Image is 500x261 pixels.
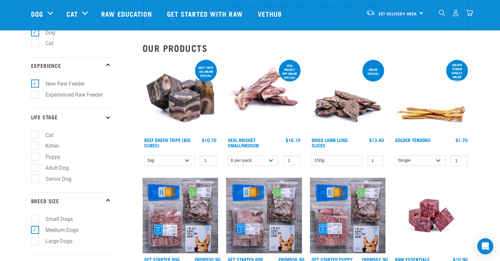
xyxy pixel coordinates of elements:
div: $1.70 [456,137,468,143]
div: ONLINE SPECIAL! [362,64,384,79]
input: 1 [367,155,384,166]
label: Cat [35,131,56,139]
img: 1207 Veal Brisket 4pp 01 [226,58,302,134]
label: Cat [35,39,56,47]
label: Small Dogs [35,215,75,223]
label: Large Dogs [35,237,75,245]
img: home-icon-1@2x.png [439,10,445,16]
a: Cat [66,9,78,19]
input: 1 [284,155,300,166]
img: 1044 Green Tripe Beef [143,58,218,134]
a: Veal Brisket Small/Medium [228,139,259,146]
h2: Our Products [143,43,469,53]
div: Golden Tendon singles online special! [446,60,468,86]
a: Vethub [251,0,291,27]
label: Puppy [35,153,63,161]
label: Senior Dog [35,175,74,183]
span: Set Delivery Area [378,12,417,15]
img: user.png [452,9,459,16]
img: NPS Puppy Update [310,178,386,254]
a: Dog [31,9,43,19]
img: home-icon@2x.png [466,9,473,16]
input: 1 [200,155,216,166]
div: $16.10 [286,137,300,143]
img: Chicken Venison mix 1655 [393,178,469,254]
img: NSP Dog Novel Update [226,178,302,254]
a: Golden Tendons [395,139,431,141]
img: NSP Dog Standard Update [143,178,218,254]
label: Experienced Raw Feeder [35,91,105,99]
a: Dried Lamb Lung Slices [312,139,348,146]
a: Get Started Puppy [312,258,353,260]
p: Life Stage [31,108,111,125]
img: van-moving.png [366,10,375,16]
div: Veal Brisket 8pp online special! [279,60,301,83]
div: $10.70 [202,137,216,143]
p: Breed Size [31,192,111,209]
label: Dog [35,28,58,37]
div: $13.40 [369,137,384,143]
span: FROM [279,258,290,260]
label: Medium Dogs [35,226,81,234]
label: New Raw Feeder [35,80,87,88]
a: Beef Green Tripe (Big Cubes) [144,139,190,146]
a: Get started with Raw [160,0,251,27]
label: Kitten [35,142,62,150]
div: Beef tripe 1kg online special! [195,62,217,81]
input: 1 [451,155,468,166]
img: 1293 Golden Tendons 01 [393,58,469,134]
label: Adult Dog [35,164,71,172]
div: Open Intercom Messenger [477,238,493,254]
img: 1303 Lamb Lung Slices 01 [310,58,386,134]
span: FROM [362,258,373,260]
a: Raw Education [95,0,160,27]
span: FROM [195,258,206,260]
p: Experience [31,57,111,74]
